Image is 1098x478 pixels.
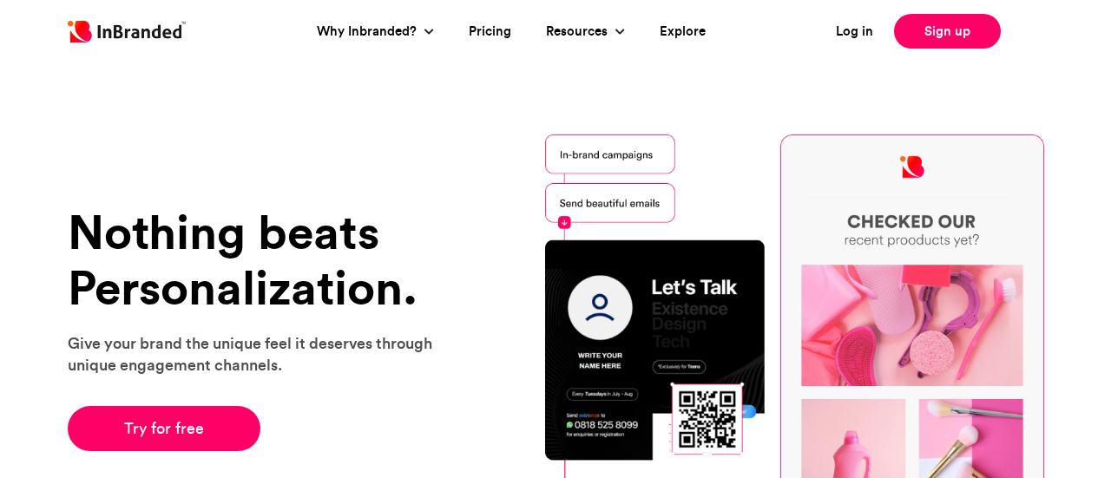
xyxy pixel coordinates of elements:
[894,14,1001,49] a: Sign up
[317,22,421,42] a: Why Inbranded?
[836,22,873,42] a: Log in
[68,406,261,451] a: Try for free
[68,21,186,43] img: Inbranded
[68,205,454,315] h1: Nothing beats Personalization.
[68,332,454,376] p: Give your brand the unique feel it deserves through unique engagement channels.
[469,22,511,42] a: Pricing
[546,22,612,42] a: Resources
[660,22,706,42] a: Explore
